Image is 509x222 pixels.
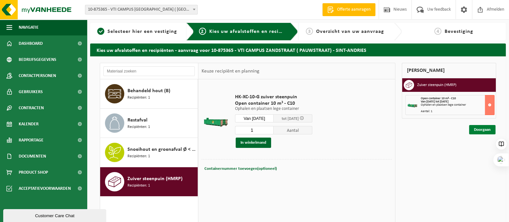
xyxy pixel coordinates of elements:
[127,153,150,159] span: Recipiënten: 1
[274,126,312,134] span: Aantal
[434,28,441,35] span: 4
[127,175,183,183] span: Zuiver steenpuin (HMRP)
[204,167,277,171] span: Containernummer toevoegen(optioneel)
[19,52,56,68] span: Bedrijfsgegevens
[85,5,197,14] span: 10-875365 - VTI CAMPUS ZANDSTRAAT ( PAUWSTRAAT) - SINT-ANDRIES
[235,94,312,100] span: HK-XC-10-G zuiver steenpuin
[421,110,494,113] div: Aantal: 1
[322,3,375,16] a: Offerte aanvragen
[100,109,198,138] button: Restafval Recipiënten: 1
[19,19,39,35] span: Navigatie
[198,63,263,79] div: Keuze recipiënt en planning
[235,114,274,122] input: Selecteer datum
[100,167,198,196] button: Zuiver steenpuin (HMRP) Recipiënten: 1
[469,125,495,134] a: Doorgaan
[19,132,43,148] span: Rapportage
[199,28,206,35] span: 2
[108,29,177,34] span: Selecteer hier een vestiging
[316,29,384,34] span: Overzicht van uw aanvraag
[127,116,147,124] span: Restafval
[445,29,473,34] span: Bevestiging
[209,29,298,34] span: Kies uw afvalstoffen en recipiënten
[127,87,170,95] span: Behandeld hout (B)
[100,79,198,109] button: Behandeld hout (B) Recipiënten: 1
[306,28,313,35] span: 3
[19,100,44,116] span: Contracten
[19,148,46,164] span: Documenten
[103,66,195,76] input: Materiaal zoeken
[19,84,43,100] span: Gebruikers
[236,138,271,148] button: In winkelmand
[282,117,299,121] span: tot [DATE]
[100,138,198,167] button: Snoeihout en groenafval Ø < 12 cm Recipiënten: 1
[421,97,456,100] span: Open container 10 m³ - C10
[335,6,372,13] span: Offerte aanvragen
[93,28,181,35] a: 1Selecteer hier een vestiging
[402,63,496,78] div: [PERSON_NAME]
[204,164,278,173] button: Containernummer toevoegen(optioneel)
[19,116,39,132] span: Kalender
[421,100,448,103] strong: Van [DATE] tot [DATE]
[85,5,198,14] span: 10-875365 - VTI CAMPUS ZANDSTRAAT ( PAUWSTRAAT) - SINT-ANDRIES
[97,28,104,35] span: 1
[127,146,196,153] span: Snoeihout en groenafval Ø < 12 cm
[127,95,150,101] span: Recipiënten: 1
[90,43,506,56] h2: Kies uw afvalstoffen en recipiënten - aanvraag voor 10-875365 - VTI CAMPUS ZANDSTRAAT ( PAUWSTRAA...
[127,183,150,189] span: Recipiënten: 1
[19,68,56,84] span: Contactpersonen
[127,124,150,130] span: Recipiënten: 1
[235,100,312,107] span: Open container 10 m³ - C10
[235,107,312,111] p: Ophalen en plaatsen lege container
[19,180,71,197] span: Acceptatievoorwaarden
[3,208,108,222] iframe: chat widget
[19,164,48,180] span: Product Shop
[19,35,43,52] span: Dashboard
[421,103,494,107] div: Ophalen en plaatsen lege container
[417,80,457,90] h3: Zuiver steenpuin (HMRP)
